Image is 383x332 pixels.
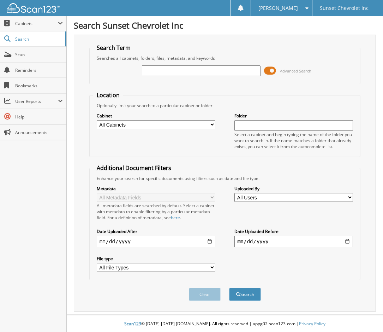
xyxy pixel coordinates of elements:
span: User Reports [15,98,58,104]
div: Enhance your search for specific documents using filters such as date and file type. [93,175,357,181]
span: Help [15,114,63,120]
div: Searches all cabinets, folders, files, metadata, and keywords [93,55,357,61]
label: Date Uploaded After [97,228,215,234]
span: Sunset Chevrolet Inc [320,6,369,10]
h1: Search Sunset Chevrolet Inc [74,19,376,31]
span: Cabinets [15,21,58,27]
span: [PERSON_NAME] [258,6,298,10]
span: Announcements [15,129,63,135]
span: Search [15,36,62,42]
a: Privacy Policy [299,321,325,327]
button: Clear [189,288,221,301]
div: Select a cabinet and begin typing the name of the folder you want to search in. If the name match... [234,132,353,150]
legend: Search Term [93,44,134,52]
button: Search [229,288,261,301]
label: Folder [234,113,353,119]
span: Advanced Search [280,68,311,74]
span: Scan123 [124,321,141,327]
a: here [171,215,180,221]
input: start [97,236,215,247]
label: Cabinet [97,113,215,119]
span: Reminders [15,67,63,73]
span: Bookmarks [15,83,63,89]
legend: Additional Document Filters [93,164,175,172]
input: end [234,236,353,247]
div: All metadata fields are searched by default. Select a cabinet with metadata to enable filtering b... [97,203,215,221]
label: File type [97,256,215,262]
label: Metadata [97,186,215,192]
div: Optionally limit your search to a particular cabinet or folder [93,103,357,109]
label: Uploaded By [234,186,353,192]
img: scan123-logo-white.svg [7,3,60,13]
legend: Location [93,91,123,99]
label: Date Uploaded Before [234,228,353,234]
span: Scan [15,52,63,58]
